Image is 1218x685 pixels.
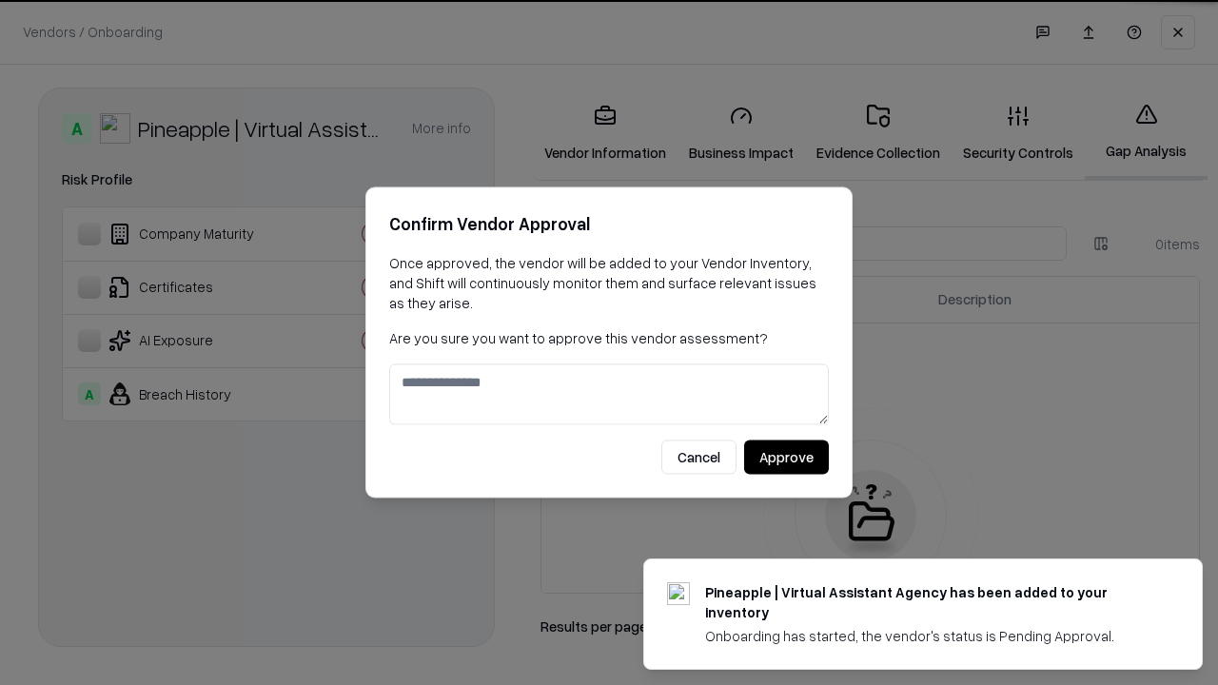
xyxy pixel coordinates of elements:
button: Approve [744,440,829,475]
p: Are you sure you want to approve this vendor assessment? [389,328,829,348]
button: Cancel [661,440,737,475]
p: Once approved, the vendor will be added to your Vendor Inventory, and Shift will continuously mon... [389,253,829,313]
img: trypineapple.com [667,582,690,605]
div: Pineapple | Virtual Assistant Agency has been added to your inventory [705,582,1156,622]
h2: Confirm Vendor Approval [389,210,829,238]
div: Onboarding has started, the vendor's status is Pending Approval. [705,626,1156,646]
